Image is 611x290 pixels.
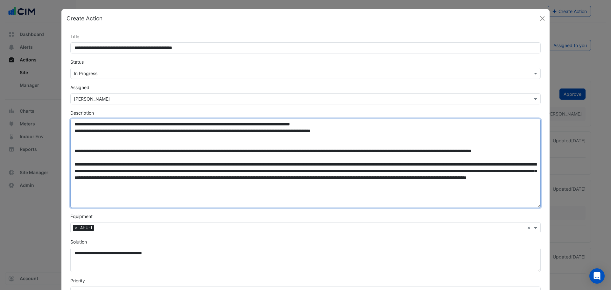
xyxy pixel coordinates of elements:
[70,238,87,245] label: Solution
[70,110,94,116] label: Description
[70,277,85,284] label: Priority
[537,14,547,23] button: Close
[73,225,79,231] span: ×
[79,225,94,231] span: AHU-1
[70,33,79,40] label: Title
[70,59,84,65] label: Status
[527,224,532,231] span: Clear
[589,268,605,284] div: Open Intercom Messenger
[70,84,89,91] label: Assigned
[67,14,102,23] h5: Create Action
[70,213,93,220] label: Equipment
